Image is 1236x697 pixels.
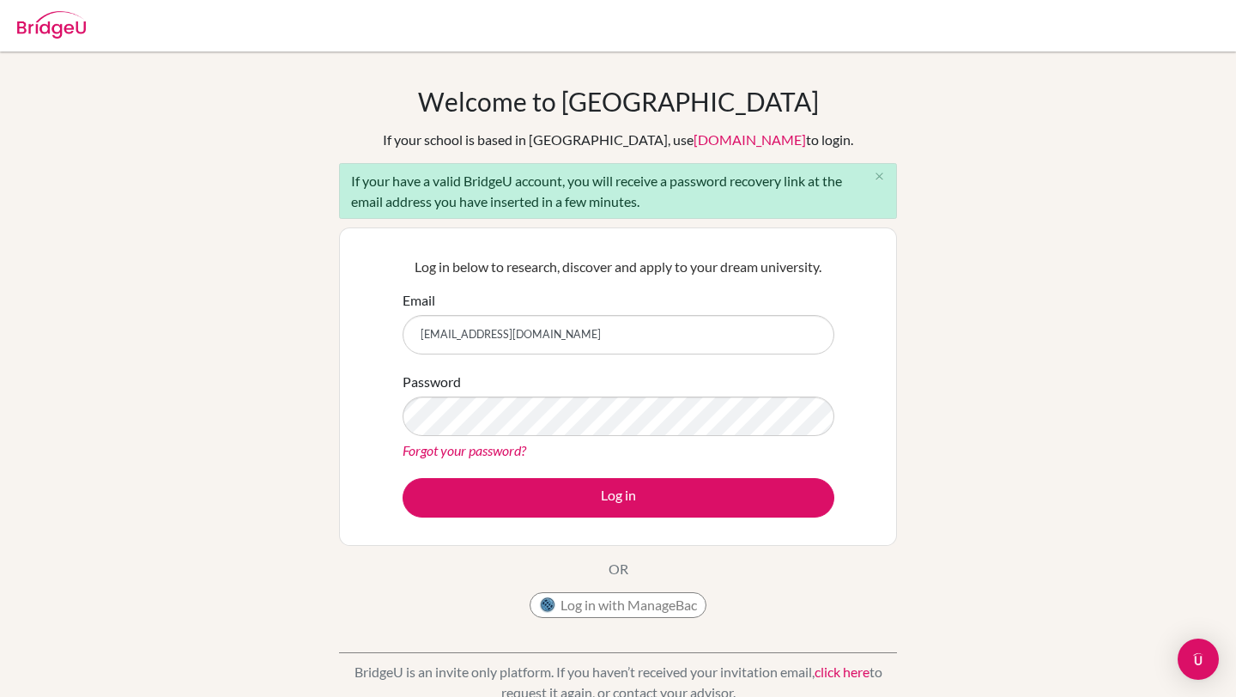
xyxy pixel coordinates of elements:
[418,86,819,117] h1: Welcome to [GEOGRAPHIC_DATA]
[339,163,897,219] div: If your have a valid BridgeU account, you will receive a password recovery link at the email addr...
[530,592,706,618] button: Log in with ManageBac
[609,559,628,579] p: OR
[873,170,886,183] i: close
[17,11,86,39] img: Bridge-U
[403,290,435,311] label: Email
[694,131,806,148] a: [DOMAIN_NAME]
[403,257,834,277] p: Log in below to research, discover and apply to your dream university.
[862,164,896,190] button: Close
[815,664,869,680] a: click here
[403,372,461,392] label: Password
[383,130,853,150] div: If your school is based in [GEOGRAPHIC_DATA], use to login.
[403,442,526,458] a: Forgot your password?
[1178,639,1219,680] div: Open Intercom Messenger
[403,478,834,518] button: Log in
